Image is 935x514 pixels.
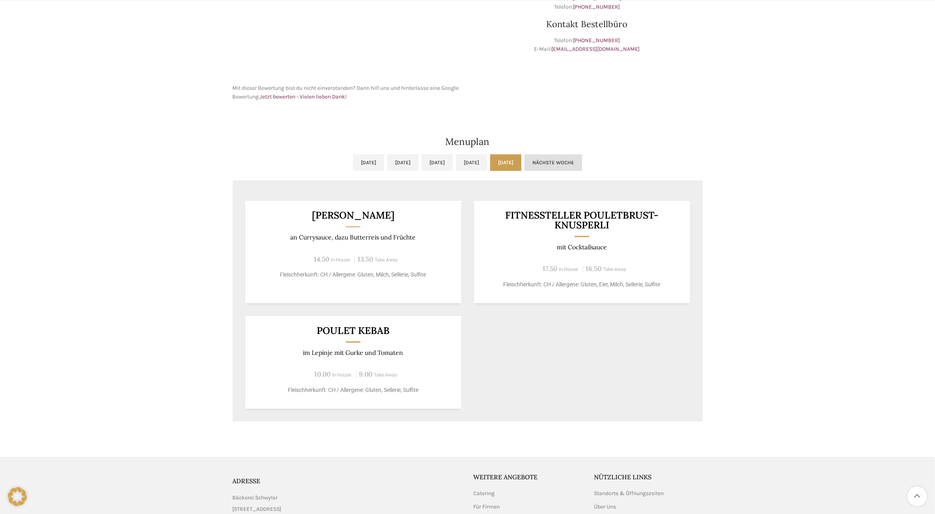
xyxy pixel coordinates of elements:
[359,370,373,379] span: 9.00
[233,137,703,147] h2: Menuplan
[472,20,703,28] h3: Kontakt Bestellbüro
[594,473,703,481] h5: Nützliche Links
[472,36,703,54] p: Telefon: E-Mail:
[358,255,373,263] span: 13.50
[387,154,418,171] a: [DATE]
[233,477,261,485] span: ADRESSE
[233,84,464,102] p: Mit dieser Bewertung bist du nicht einverstanden? Dann hilf uns und hinterlasse eine Google Bewer...
[255,210,452,220] h3: [PERSON_NAME]
[255,271,452,279] p: Fleischherkunft: CH / Allergene: Gluten, Milch, Sellerie, Sulfite
[255,386,452,394] p: Fleischherkunft: CH / Allergene: Gluten, Sellerie, Sulfite
[524,154,582,171] a: Nächste Woche
[331,257,350,263] span: In-House
[314,255,329,263] span: 14.50
[586,264,602,273] span: 16.50
[552,46,640,52] a: [EMAIL_ADDRESS][DOMAIN_NAME]
[474,503,501,511] a: Für Firmen
[543,264,558,273] span: 17.50
[594,503,617,511] a: Über Uns
[456,154,487,171] a: [DATE]
[573,37,620,44] a: [PHONE_NUMBER]
[483,243,680,251] p: mit Cocktailsauce
[573,4,620,10] a: [PHONE_NUMBER]
[559,267,579,272] span: In-House
[233,494,278,502] span: Bäckerei Schwyter
[594,490,664,497] a: Standorte & Öffnungszeiten
[374,372,398,378] span: Take-Away
[474,473,582,481] h5: Weitere Angebote
[255,326,452,336] h3: Poulet Kebab
[353,154,384,171] a: [DATE]
[422,154,453,171] a: [DATE]
[603,267,627,272] span: Take-Away
[490,154,521,171] a: [DATE]
[315,370,331,379] span: 10.00
[483,210,680,230] h3: Fitnessteller Pouletbrust-Knusperli
[332,372,352,378] span: In-House
[255,234,452,241] p: an Currysauce, dazu Butterreis und Früchte
[260,93,347,100] a: Jetzt bewerten - Vielen lieben Dank!
[474,490,496,497] a: Catering
[255,349,452,356] p: im Lepinje mit Gurke und Tomaten
[483,280,680,289] p: Fleischherkunft: CH / Allergene: Gluten, Eier, Milch, Sellerie, Sulfite
[233,505,282,514] span: [STREET_ADDRESS]
[907,486,927,506] a: Scroll to top button
[375,257,398,263] span: Take-Away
